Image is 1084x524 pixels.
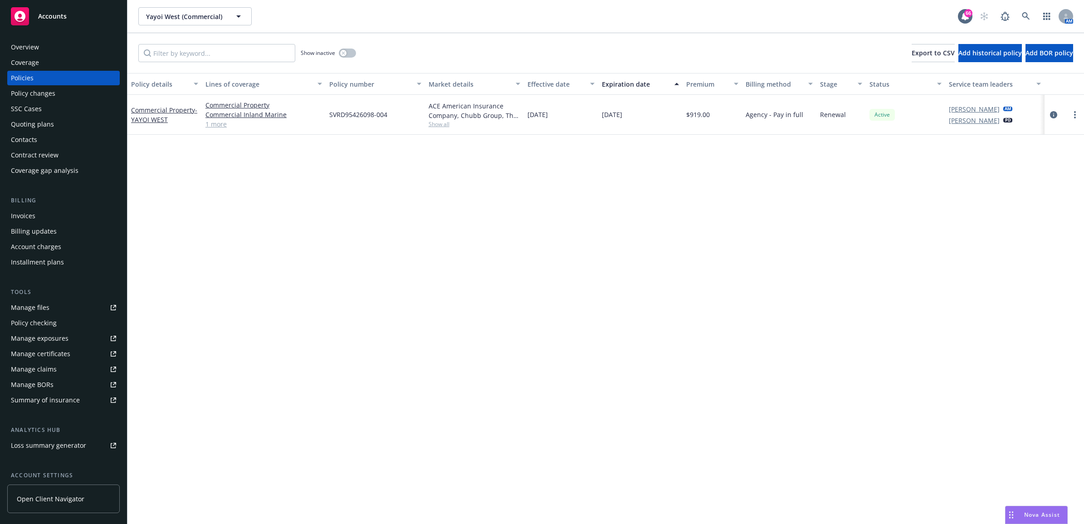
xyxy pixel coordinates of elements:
a: Commercial Property [205,100,322,110]
div: Analytics hub [7,426,120,435]
a: Invoices [7,209,120,223]
div: Expiration date [602,79,669,89]
span: Show inactive [301,49,335,57]
a: 1 more [205,119,322,129]
div: Policies [11,71,34,85]
span: Renewal [820,110,846,119]
button: Yayoi West (Commercial) [138,7,252,25]
a: Start snowing [975,7,993,25]
a: Manage certificates [7,347,120,361]
div: Manage certificates [11,347,70,361]
span: Nova Assist [1024,511,1060,519]
div: Account settings [7,471,120,480]
a: Overview [7,40,120,54]
a: Switch app [1038,7,1056,25]
a: Contacts [7,132,120,147]
a: Summary of insurance [7,393,120,407]
div: Billing updates [11,224,57,239]
a: Policy checking [7,316,120,330]
div: Stage [820,79,852,89]
a: Commercial Property [131,106,197,124]
div: Effective date [527,79,585,89]
button: Lines of coverage [202,73,326,95]
div: Quoting plans [11,117,54,132]
a: more [1069,109,1080,120]
div: Tools [7,288,120,297]
span: Add historical policy [958,49,1022,57]
a: [PERSON_NAME] [949,116,1000,125]
div: Billing method [746,79,803,89]
div: Installment plans [11,255,64,269]
div: Summary of insurance [11,393,80,407]
span: Export to CSV [912,49,955,57]
button: Policy details [127,73,202,95]
input: Filter by keyword... [138,44,295,62]
span: Open Client Navigator [17,494,84,504]
button: Premium [683,73,742,95]
div: Market details [429,79,511,89]
div: Manage BORs [11,377,54,392]
div: Account charges [11,240,61,254]
span: Accounts [38,13,67,20]
a: Quoting plans [7,117,120,132]
div: Policy details [131,79,188,89]
div: Contacts [11,132,37,147]
div: Drag to move [1006,506,1017,524]
div: Policy checking [11,316,57,330]
span: Active [873,111,891,119]
a: Account charges [7,240,120,254]
div: Loss summary generator [11,438,86,453]
a: Accounts [7,4,120,29]
a: Coverage gap analysis [7,163,120,178]
button: Nova Assist [1005,506,1068,524]
a: Commercial Inland Marine [205,110,322,119]
div: ACE American Insurance Company, Chubb Group, The ABC Program [429,101,521,120]
div: SSC Cases [11,102,42,116]
div: Status [869,79,932,89]
a: Manage files [7,300,120,315]
a: Policy changes [7,86,120,101]
div: Policy number [329,79,411,89]
a: Search [1017,7,1035,25]
div: Manage exposures [11,331,68,346]
div: Service team leaders [949,79,1031,89]
button: Billing method [742,73,816,95]
button: Policy number [326,73,425,95]
a: Contract review [7,148,120,162]
div: 66 [964,9,972,17]
span: [DATE] [602,110,622,119]
a: Manage exposures [7,331,120,346]
div: Coverage gap analysis [11,163,78,178]
a: SSC Cases [7,102,120,116]
div: Lines of coverage [205,79,312,89]
button: Service team leaders [945,73,1045,95]
button: Status [866,73,945,95]
button: Add historical policy [958,44,1022,62]
div: Manage files [11,300,49,315]
div: Contract review [11,148,59,162]
div: Billing [7,196,120,205]
a: Coverage [7,55,120,70]
button: Effective date [524,73,598,95]
div: Policy changes [11,86,55,101]
a: Manage BORs [7,377,120,392]
span: Yayoi West (Commercial) [146,12,225,21]
span: $919.00 [686,110,710,119]
a: Policies [7,71,120,85]
a: Report a Bug [996,7,1014,25]
div: Overview [11,40,39,54]
button: Add BOR policy [1025,44,1073,62]
div: Coverage [11,55,39,70]
div: Premium [686,79,728,89]
a: circleInformation [1048,109,1059,120]
a: Loss summary generator [7,438,120,453]
span: [DATE] [527,110,548,119]
a: Billing updates [7,224,120,239]
button: Export to CSV [912,44,955,62]
a: [PERSON_NAME] [949,104,1000,114]
button: Expiration date [598,73,683,95]
span: - YAYOI WEST [131,106,197,124]
span: Add BOR policy [1025,49,1073,57]
span: Agency - Pay in full [746,110,803,119]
